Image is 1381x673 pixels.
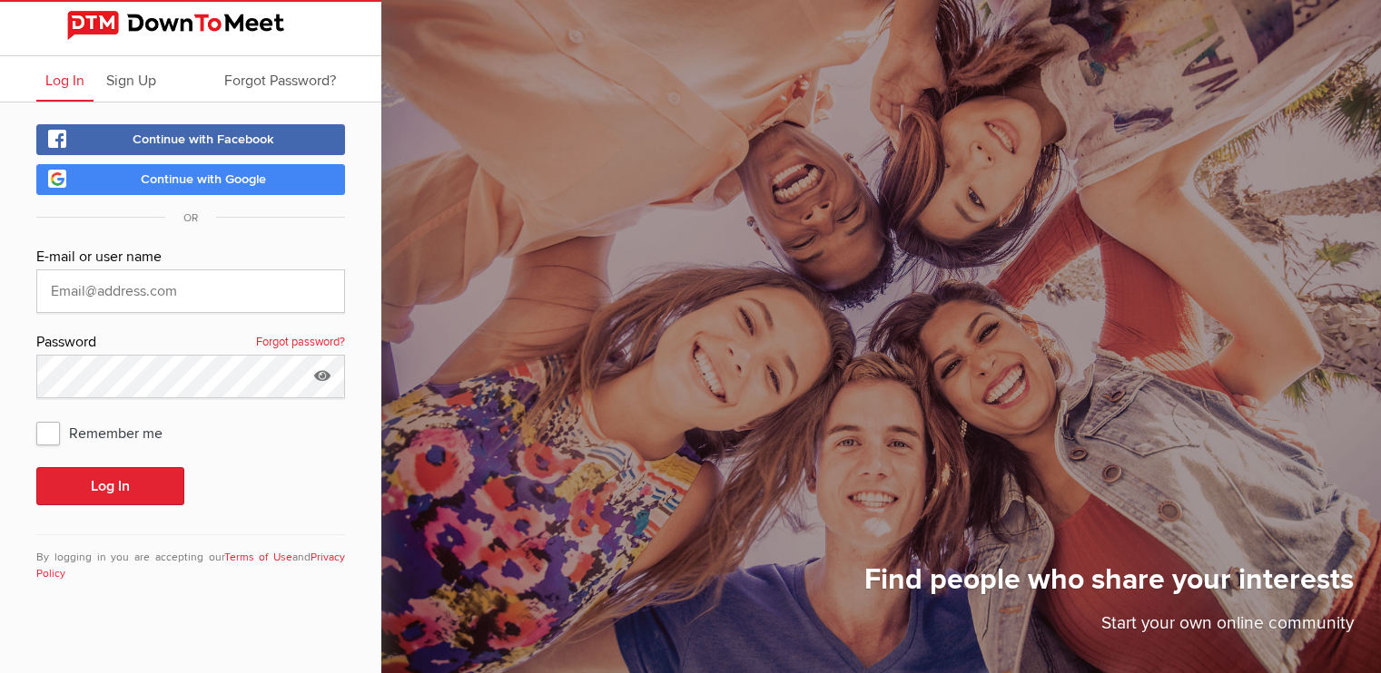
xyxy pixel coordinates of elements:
p: Start your own online community [864,610,1354,646]
span: Log In [45,72,84,90]
h1: Find people who share your interests [864,561,1354,610]
a: Continue with Google [36,164,345,195]
span: Sign Up [106,72,156,90]
a: Log In [36,56,94,102]
div: Password [36,331,345,355]
div: By logging in you are accepting our and [36,534,345,582]
button: Log In [36,467,184,505]
div: E-mail or user name [36,246,345,269]
span: Continue with Facebook [133,132,274,147]
span: OR [165,211,216,225]
a: Continue with Facebook [36,124,345,155]
span: Forgot Password? [224,72,336,90]
a: Terms of Use [224,551,293,564]
a: Forgot Password? [215,56,345,102]
span: Remember me [36,416,181,449]
a: Forgot password? [256,331,345,355]
span: Continue with Google [141,171,266,187]
a: Sign Up [97,56,165,102]
img: DownToMeet [67,11,314,40]
input: Email@address.com [36,269,345,313]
